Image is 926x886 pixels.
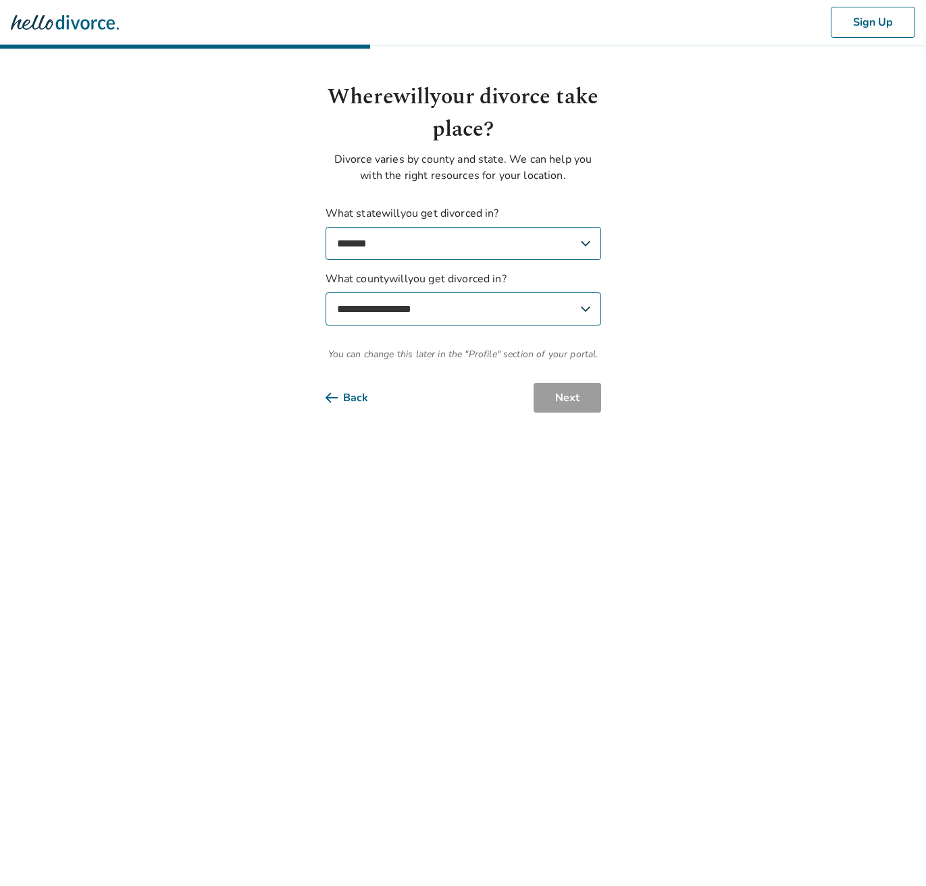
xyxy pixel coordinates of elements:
select: What statewillyou get divorced in? [326,227,601,260]
label: What state will you get divorced in? [326,205,601,260]
h1: Where will your divorce take place? [326,81,601,146]
span: You can change this later in the "Profile" section of your portal. [326,347,601,361]
button: Back [326,383,390,413]
img: Hello Divorce Logo [11,9,119,36]
button: Sign Up [831,7,915,38]
button: Next [534,383,601,413]
p: Divorce varies by county and state. We can help you with the right resources for your location. [326,151,601,184]
iframe: Chat Widget [858,821,926,886]
label: What county will you get divorced in? [326,271,601,325]
select: What countywillyou get divorced in? [326,292,601,325]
